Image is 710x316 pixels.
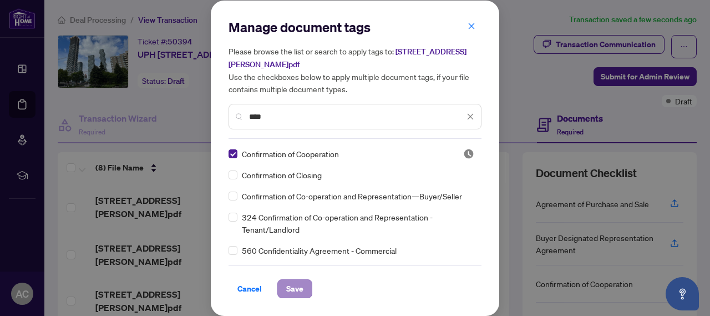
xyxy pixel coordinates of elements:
span: close [468,22,475,30]
span: Confirmation of Closing [242,169,322,181]
span: Cancel [237,280,262,298]
span: Save [286,280,303,298]
span: close [466,113,474,121]
span: Pending Review [463,148,474,159]
span: Confirmation of Cooperation [242,148,339,160]
h5: Please browse the list or search to apply tags to: Use the checkboxes below to apply multiple doc... [229,45,481,95]
button: Open asap [666,277,699,310]
h2: Manage document tags [229,18,481,36]
span: 560 Confidentiality Agreement - Commercial [242,244,397,257]
img: status [463,148,474,159]
span: 324 Confirmation of Co-operation and Representation - Tenant/Landlord [242,211,475,235]
button: Save [277,279,312,298]
span: [STREET_ADDRESS][PERSON_NAME]pdf [229,47,466,69]
button: Cancel [229,279,271,298]
span: Confirmation of Co-operation and Representation—Buyer/Seller [242,190,462,202]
